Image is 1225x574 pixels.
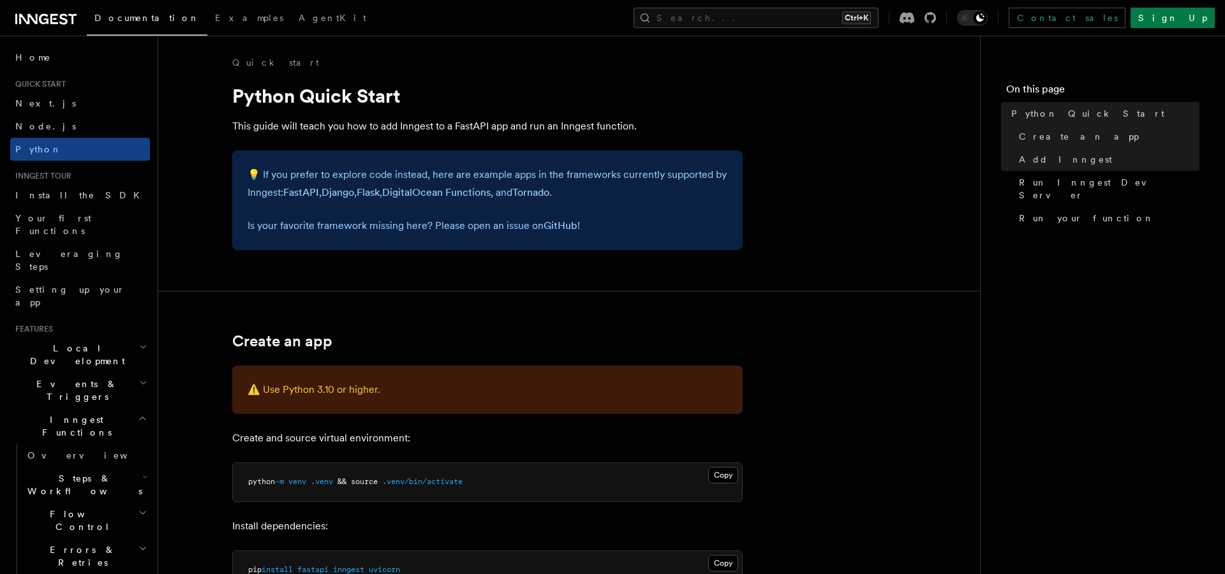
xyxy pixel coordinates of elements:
[291,4,374,34] a: AgentKit
[10,242,150,278] a: Leveraging Steps
[27,450,159,460] span: Overview
[15,51,51,64] span: Home
[248,381,727,399] p: ⚠️ Use Python 3.10 or higher.
[10,278,150,314] a: Setting up your app
[1019,176,1199,202] span: Run Inngest Dev Server
[232,429,743,447] p: Create and source virtual environment:
[248,166,727,202] p: 💡 If you prefer to explore code instead, here are example apps in the frameworks currently suppor...
[248,565,262,574] span: pip
[232,117,743,135] p: This guide will teach you how to add Inngest to a FastAPI app and run an Inngest function.
[22,467,150,503] button: Steps & Workflows
[1019,153,1112,166] span: Add Inngest
[10,342,139,367] span: Local Development
[338,477,346,486] span: &&
[842,11,871,24] kbd: Ctrl+K
[262,565,293,574] span: install
[369,565,400,574] span: uvicorn
[957,10,988,26] button: Toggle dark mode
[634,8,879,28] button: Search...Ctrl+K
[248,477,275,486] span: python
[15,249,123,272] span: Leveraging Steps
[232,56,319,69] a: Quick start
[10,324,53,334] span: Features
[232,332,332,350] a: Create an app
[232,84,743,107] h1: Python Quick Start
[311,477,333,486] span: .venv
[215,13,283,23] span: Examples
[22,503,150,538] button: Flow Control
[10,171,71,181] span: Inngest tour
[351,477,378,486] span: source
[1006,82,1199,102] h4: On this page
[94,13,200,23] span: Documentation
[1131,8,1215,28] a: Sign Up
[22,538,150,574] button: Errors & Retries
[382,186,491,198] a: DigitalOcean Functions
[1014,171,1199,207] a: Run Inngest Dev Server
[15,121,76,131] span: Node.js
[512,186,549,198] a: Tornado
[275,477,284,486] span: -m
[333,565,364,574] span: inngest
[15,190,147,200] span: Install the SDK
[15,98,76,108] span: Next.js
[10,408,150,444] button: Inngest Functions
[708,555,738,571] button: Copy
[10,184,150,207] a: Install the SDK
[1011,107,1164,120] span: Python Quick Start
[544,219,577,232] a: GitHub
[10,413,138,439] span: Inngest Functions
[1009,8,1125,28] a: Contact sales
[248,217,727,235] p: Is your favorite framework missing here? Please open an issue on !
[1006,102,1199,125] a: Python Quick Start
[22,508,138,533] span: Flow Control
[288,477,306,486] span: venv
[10,138,150,161] a: Python
[15,213,91,236] span: Your first Functions
[10,79,66,89] span: Quick start
[1014,207,1199,230] a: Run your function
[283,186,319,198] a: FastAPI
[10,46,150,69] a: Home
[10,337,150,372] button: Local Development
[10,92,150,115] a: Next.js
[10,207,150,242] a: Your first Functions
[357,186,380,198] a: Flask
[1014,148,1199,171] a: Add Inngest
[22,472,142,497] span: Steps & Workflows
[15,144,62,154] span: Python
[299,13,366,23] span: AgentKit
[22,543,138,569] span: Errors & Retries
[1019,130,1139,143] span: Create an app
[297,565,329,574] span: fastapi
[1014,125,1199,148] a: Create an app
[382,477,463,486] span: .venv/bin/activate
[232,517,743,535] p: Install dependencies:
[10,378,139,403] span: Events & Triggers
[15,284,125,307] span: Setting up your app
[322,186,354,198] a: Django
[708,467,738,483] button: Copy
[1019,212,1154,224] span: Run your function
[22,444,150,467] a: Overview
[10,372,150,408] button: Events & Triggers
[87,4,207,36] a: Documentation
[207,4,291,34] a: Examples
[10,115,150,138] a: Node.js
